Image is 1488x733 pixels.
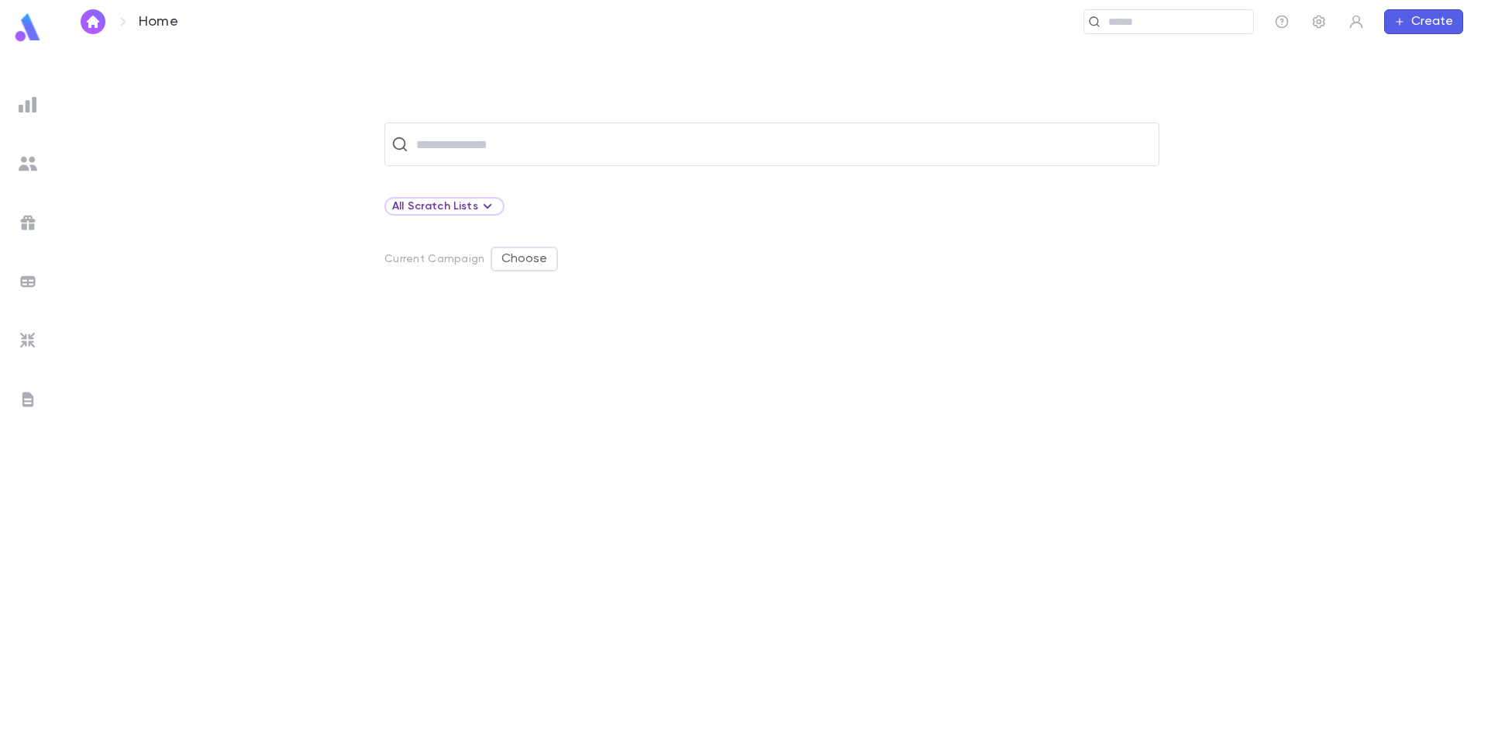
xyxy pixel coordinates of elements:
img: letters_grey.7941b92b52307dd3b8a917253454ce1c.svg [19,390,37,409]
img: reports_grey.c525e4749d1bce6a11f5fe2a8de1b229.svg [19,95,37,114]
img: students_grey.60c7aba0da46da39d6d829b817ac14fc.svg [19,154,37,173]
img: batches_grey.339ca447c9d9533ef1741baa751efc33.svg [19,272,37,291]
div: All Scratch Lists [392,197,497,216]
img: logo [12,12,43,43]
img: home_white.a664292cf8c1dea59945f0da9f25487c.svg [84,16,102,28]
img: imports_grey.530a8a0e642e233f2baf0ef88e8c9fcb.svg [19,331,37,350]
img: campaigns_grey.99e729a5f7ee94e3726e6486bddda8f1.svg [19,213,37,232]
button: Choose [491,247,558,271]
p: Current Campaign [384,253,484,265]
p: Home [139,13,178,30]
button: Create [1384,9,1463,34]
div: All Scratch Lists [384,197,505,216]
